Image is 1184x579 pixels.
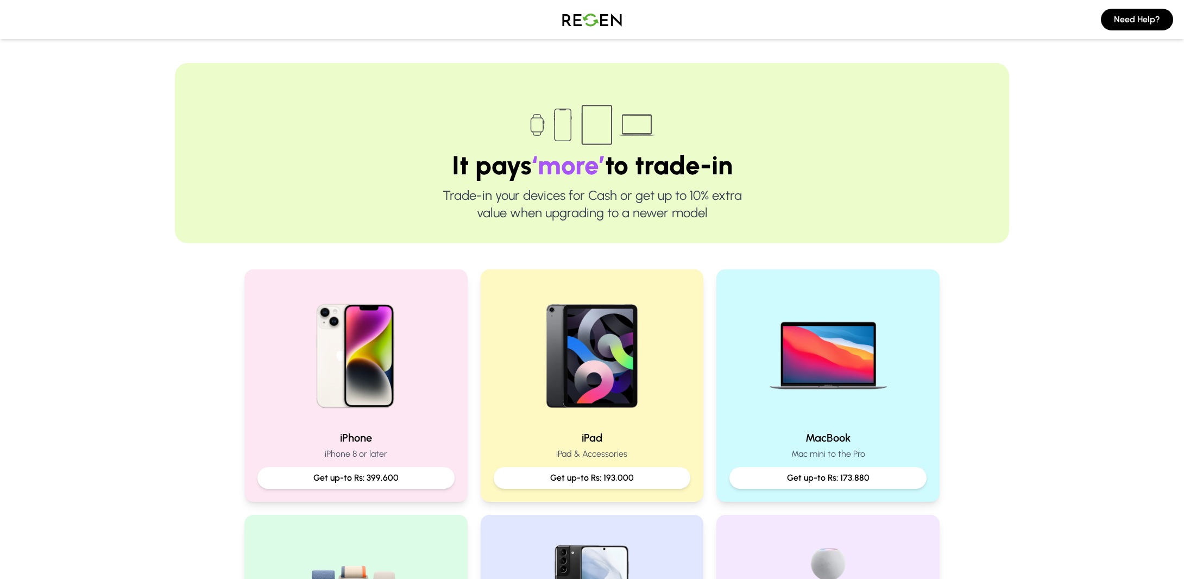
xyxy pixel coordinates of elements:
[554,4,630,35] img: Logo
[759,282,898,421] img: MacBook
[494,430,691,445] h2: iPad
[266,471,446,484] p: Get up-to Rs: 399,600
[257,430,455,445] h2: iPhone
[494,448,691,461] p: iPad & Accessories
[286,282,425,421] img: iPhone
[502,471,682,484] p: Get up-to Rs: 193,000
[210,152,974,178] h1: It pays to trade-in
[729,430,927,445] h2: MacBook
[524,98,660,152] img: Trade-in devices
[257,448,455,461] p: iPhone 8 or later
[210,187,974,222] p: Trade-in your devices for Cash or get up to 10% extra value when upgrading to a newer model
[1101,9,1173,30] button: Need Help?
[532,149,605,181] span: ‘more’
[729,448,927,461] p: Mac mini to the Pro
[738,471,918,484] p: Get up-to Rs: 173,880
[522,282,662,421] img: iPad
